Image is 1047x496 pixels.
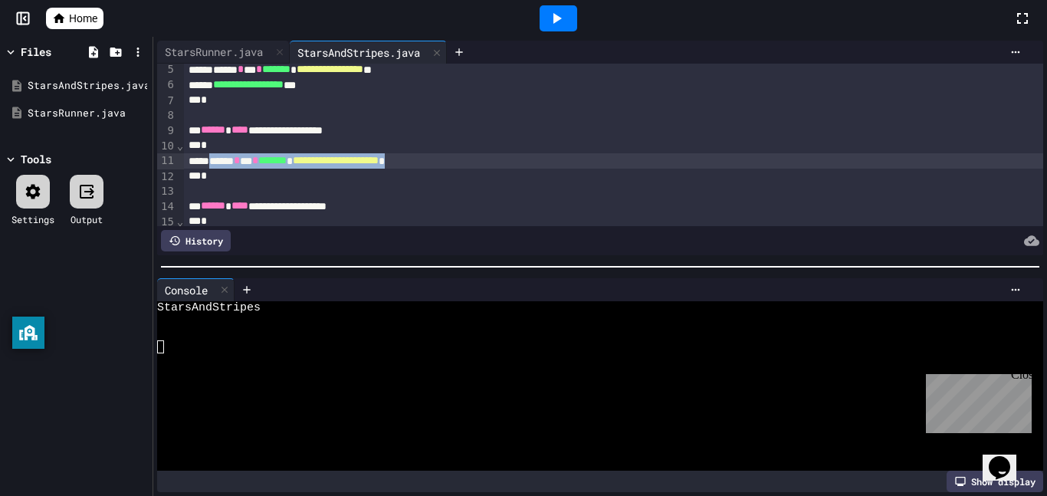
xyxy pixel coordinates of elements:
[157,139,176,154] div: 10
[157,301,261,314] span: StarsAndStripes
[157,77,176,93] div: 6
[12,317,44,349] button: privacy banner
[920,368,1032,433] iframe: chat widget
[46,8,103,29] a: Home
[21,151,51,167] div: Tools
[157,41,290,64] div: StarsRunner.java
[157,278,235,301] div: Console
[157,94,176,109] div: 7
[157,169,176,185] div: 12
[71,212,103,226] div: Output
[6,6,106,97] div: Chat with us now!Close
[157,199,176,215] div: 14
[947,471,1043,492] div: Show display
[290,44,428,61] div: StarsAndStripes.java
[21,44,51,60] div: Files
[983,435,1032,481] iframe: chat widget
[161,230,231,251] div: History
[157,44,271,60] div: StarsRunner.java
[69,11,97,26] span: Home
[157,215,176,230] div: 15
[157,153,176,169] div: 11
[157,123,176,139] div: 9
[290,41,447,64] div: StarsAndStripes.java
[28,106,147,121] div: StarsRunner.java
[157,184,176,199] div: 13
[157,282,215,298] div: Console
[157,108,176,123] div: 8
[157,62,176,77] div: 5
[28,78,147,94] div: StarsAndStripes.java
[176,140,184,152] span: Fold line
[176,215,184,228] span: Fold line
[11,212,54,226] div: Settings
